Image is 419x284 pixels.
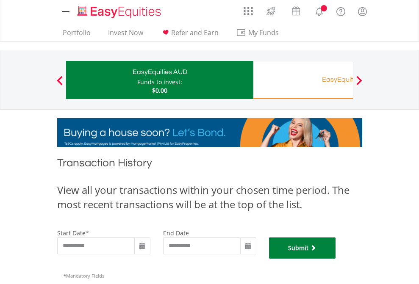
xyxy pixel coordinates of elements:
a: Invest Now [105,28,147,41]
img: EasyEquities_Logo.png [76,5,164,19]
a: Refer and Earn [157,28,222,41]
a: Portfolio [59,28,94,41]
div: EasyEquities AUD [71,66,248,78]
img: vouchers-v2.svg [289,4,303,18]
span: Mandatory Fields [64,273,104,279]
a: FAQ's and Support [330,2,352,19]
span: Refer and Earn [171,28,219,37]
label: start date [57,229,86,237]
h1: Transaction History [57,155,362,174]
img: grid-menu-icon.svg [244,6,253,16]
label: end date [163,229,189,237]
img: EasyMortage Promotion Banner [57,118,362,147]
div: View all your transactions within your chosen time period. The most recent transactions will be a... [57,183,362,212]
span: $0.00 [152,86,167,94]
a: My Profile [352,2,373,21]
span: My Funds [236,27,291,38]
div: Funds to invest: [137,78,182,86]
a: Vouchers [283,2,308,18]
a: AppsGrid [238,2,258,16]
button: Previous [51,80,68,88]
img: thrive-v2.svg [264,4,278,18]
button: Submit [269,237,336,259]
a: Home page [74,2,164,19]
a: Notifications [308,2,330,19]
button: Next [351,80,368,88]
